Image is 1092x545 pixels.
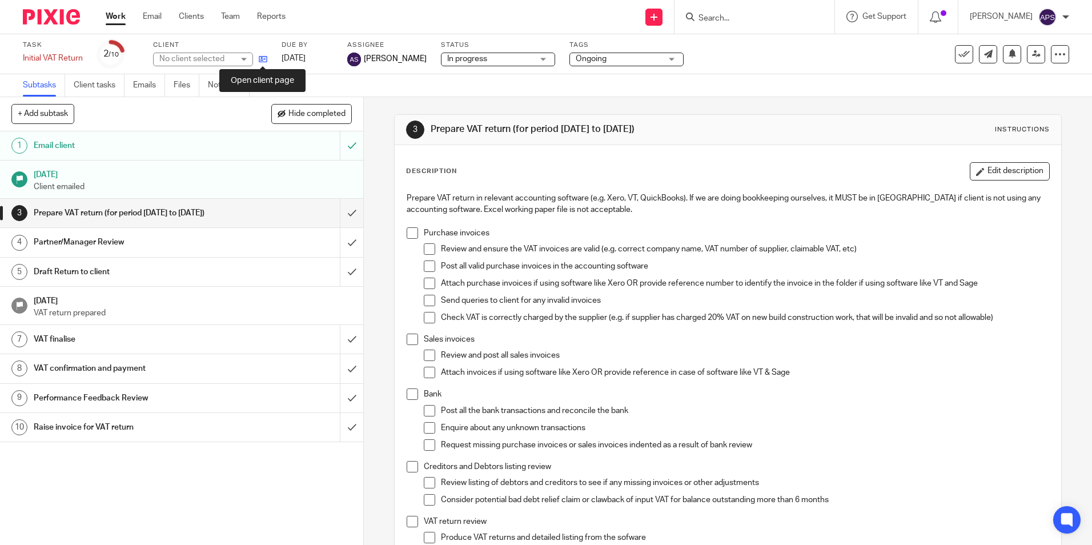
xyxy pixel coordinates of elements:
label: Task [23,41,83,50]
h1: VAT finalise [34,331,230,348]
div: 8 [11,360,27,376]
label: Assignee [347,41,427,50]
h1: Email client [34,137,230,154]
div: No client selected [159,53,234,65]
p: Send queries to client for any invalid invoices [441,295,1049,306]
p: Bank [424,388,1049,400]
div: 3 [406,121,424,139]
h1: Raise invoice for VAT return [34,419,230,436]
p: Check VAT is correctly charged by the supplier (e.g. if supplier has charged 20% VAT on new build... [441,312,1049,323]
span: [DATE] [282,54,306,62]
h1: [DATE] [34,166,352,181]
p: VAT return prepared [34,307,352,319]
div: Instructions [995,125,1050,134]
a: Audit logs [258,74,302,97]
h1: Prepare VAT return (for period [DATE] to [DATE]) [431,123,752,135]
img: Pixie [23,9,80,25]
p: Attach purchase invoices if using software like Xero OR provide reference number to identify the ... [441,278,1049,289]
a: Team [221,11,240,22]
a: Subtasks [23,74,65,97]
p: Post all valid purchase invoices in the accounting software [441,261,1049,272]
p: Request missing purchase invoices or sales invoices indented as a result of bank review [441,439,1049,451]
button: + Add subtask [11,104,74,123]
a: Client tasks [74,74,125,97]
img: svg%3E [347,53,361,66]
div: 1 [11,138,27,154]
small: /10 [109,51,119,58]
div: 10 [11,419,27,435]
span: In progress [447,55,487,63]
img: svg%3E [1038,8,1057,26]
h1: Draft Return to client [34,263,230,280]
label: Client [153,41,267,50]
div: 2 [103,47,119,61]
a: Reports [257,11,286,22]
p: Purchase invoices [424,227,1049,239]
button: Edit description [970,162,1050,181]
div: 9 [11,390,27,406]
p: Creditors and Debtors listing review [424,461,1049,472]
div: 4 [11,235,27,251]
p: Client emailed [34,181,352,193]
label: Status [441,41,555,50]
p: Enquire about any unknown transactions [441,422,1049,434]
p: Sales invoices [424,334,1049,345]
a: Notes (0) [208,74,250,97]
span: Ongoing [576,55,607,63]
p: Review listing of debtors and creditors to see if any missing invoices or other adjustments [441,477,1049,488]
p: Post all the bank transactions and reconcile the bank [441,405,1049,416]
a: Email [143,11,162,22]
a: Files [174,74,199,97]
p: Consider potential bad debt relief claim or clawback of input VAT for balance outstanding more th... [441,494,1049,506]
span: [PERSON_NAME] [364,53,427,65]
label: Tags [569,41,684,50]
p: Review and ensure the VAT invoices are valid (e.g. correct company name, VAT number of supplier, ... [441,243,1049,255]
span: Get Support [862,13,906,21]
p: Produce VAT returns and detailed listing from the sofware [441,532,1049,543]
p: Description [406,167,457,176]
a: Clients [179,11,204,22]
a: Work [106,11,126,22]
span: Hide completed [288,110,346,119]
div: Initial VAT Return [23,53,83,64]
p: Attach invoices if using software like Xero OR provide reference in case of software like VT & Sage [441,367,1049,378]
p: Prepare VAT return in relevant accounting software (e.g. Xero, VT, QuickBooks). If we are doing b... [407,193,1049,216]
p: Review and post all sales invoices [441,350,1049,361]
h1: [DATE] [34,292,352,307]
h1: Performance Feedback Review [34,390,230,407]
div: 3 [11,205,27,221]
button: Hide completed [271,104,352,123]
div: 7 [11,331,27,347]
h1: Partner/Manager Review [34,234,230,251]
h1: VAT confirmation and payment [34,360,230,377]
h1: Prepare VAT return (for period [DATE] to [DATE]) [34,205,230,222]
label: Due by [282,41,333,50]
a: Emails [133,74,165,97]
p: VAT return review [424,516,1049,527]
div: 5 [11,264,27,280]
p: [PERSON_NAME] [970,11,1033,22]
input: Search [697,14,800,24]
